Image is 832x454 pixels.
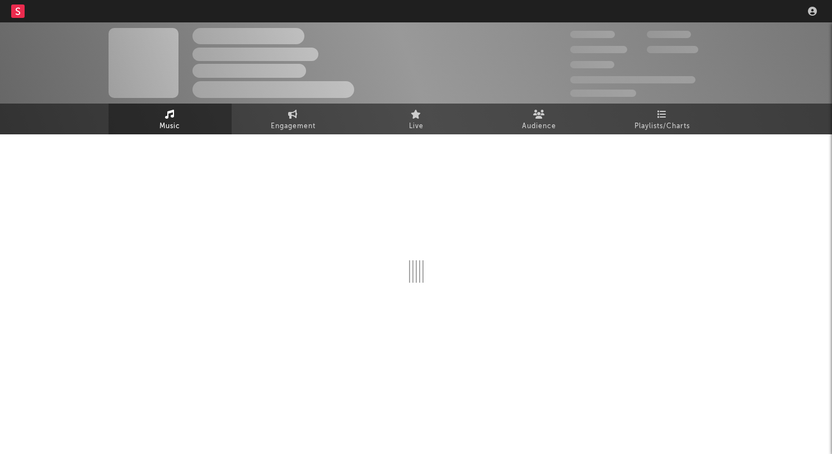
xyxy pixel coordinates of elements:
[601,104,724,134] a: Playlists/Charts
[522,120,556,133] span: Audience
[570,46,627,53] span: 50,000,000
[232,104,355,134] a: Engagement
[271,120,316,133] span: Engagement
[647,31,691,38] span: 100,000
[355,104,478,134] a: Live
[109,104,232,134] a: Music
[570,76,695,83] span: 50,000,000 Monthly Listeners
[478,104,601,134] a: Audience
[409,120,424,133] span: Live
[159,120,180,133] span: Music
[570,90,636,97] span: Jump Score: 85.0
[634,120,690,133] span: Playlists/Charts
[570,31,615,38] span: 300,000
[647,46,698,53] span: 1,000,000
[570,61,614,68] span: 100,000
